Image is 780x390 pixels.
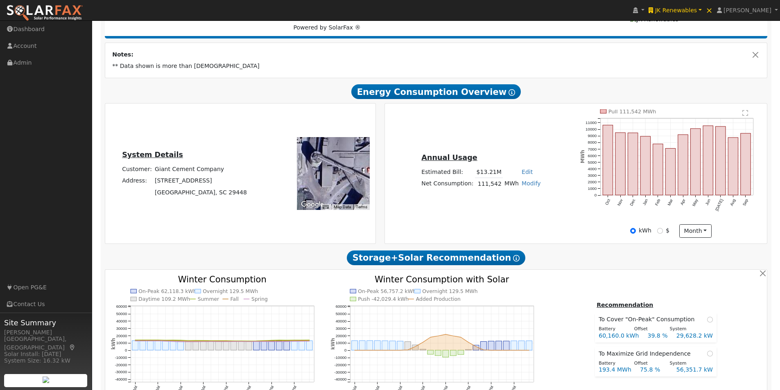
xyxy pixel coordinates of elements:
[420,349,426,350] rect: onclick=""
[716,126,726,195] rect: onclick=""
[640,137,650,196] rect: onclick=""
[336,311,347,316] text: 50000
[604,198,611,206] text: Oct
[359,340,365,350] rect: onclick=""
[509,89,515,96] i: Show Help
[208,341,214,350] rect: onclick=""
[496,341,502,350] rect: onclick=""
[705,198,712,206] text: Jun
[498,349,500,351] circle: onclick=""
[116,319,127,323] text: 40000
[692,198,699,207] text: May
[655,7,697,14] span: JK Renewables
[336,340,347,345] text: 10000
[629,198,636,207] text: Dec
[586,121,597,125] text: 11000
[420,178,475,190] td: Net Consumption:
[679,224,712,238] button: month
[751,50,760,59] button: Close
[125,348,127,352] text: 0
[511,341,517,350] rect: onclick=""
[643,331,672,340] div: 39.8 %
[155,340,161,350] rect: onclick=""
[116,326,127,331] text: 30000
[599,349,694,358] span: To Maximize Grid Independence
[147,340,153,350] rect: onclick=""
[367,340,373,350] rect: onclick=""
[115,363,127,367] text: -20000
[334,204,351,210] button: Map Data
[481,342,487,350] rect: onclick=""
[588,134,597,138] text: 9000
[653,144,663,195] rect: onclick=""
[140,340,146,350] rect: onclick=""
[639,226,651,235] label: kWh
[392,349,393,351] circle: onclick=""
[667,198,674,207] text: Mar
[336,334,347,338] text: 20000
[336,326,347,331] text: 30000
[420,166,475,178] td: Estimated Bill:
[588,187,597,191] text: 1000
[116,340,127,345] text: 10000
[588,160,597,165] text: 5000
[116,334,127,338] text: 20000
[400,349,401,351] circle: onclick=""
[323,204,328,210] button: Keyboard shortcuts
[586,127,597,132] text: 10000
[416,296,461,302] text: Added Production
[185,341,191,350] rect: onclick=""
[723,7,771,14] span: [PERSON_NAME]
[344,348,346,352] text: 0
[356,205,367,209] a: Terms (opens in new tab)
[423,289,478,294] text: Overnight 129.5 MWh
[741,133,751,195] rect: onclick=""
[4,317,88,328] span: Site Summary
[475,178,503,190] td: 111,542
[588,173,597,178] text: 3000
[421,153,477,162] u: Annual Usage
[138,296,190,302] text: Daytime 109.2 MWh
[615,133,625,195] rect: onclick=""
[630,326,665,333] div: Offset
[384,349,386,351] circle: onclick=""
[595,193,597,198] text: 0
[608,108,656,115] text: Pull 111,542 MWh
[375,340,381,350] rect: onclick=""
[437,335,439,337] circle: onclick=""
[246,342,252,350] rect: onclick=""
[269,341,275,350] rect: onclick=""
[306,341,312,350] rect: onclick=""
[354,349,355,351] circle: onclick=""
[170,341,176,350] rect: onclick=""
[43,376,49,383] img: retrieve
[506,349,507,351] circle: onclick=""
[154,187,249,198] td: [GEOGRAPHIC_DATA], SC 29448
[588,147,597,151] text: 7000
[680,198,687,206] text: Apr
[665,360,701,367] div: System
[630,360,665,367] div: Offset
[657,228,663,234] input: $
[351,84,521,99] span: Energy Consumption Overview
[122,151,183,159] u: System Details
[666,226,669,235] label: $
[580,150,586,163] text: MWh
[407,349,409,351] circle: onclick=""
[595,360,630,367] div: Battery
[223,341,229,350] rect: onclick=""
[299,341,305,350] rect: onclick=""
[335,377,347,381] text: -40000
[382,341,388,350] rect: onclick=""
[390,341,396,350] rect: onclick=""
[522,180,541,187] a: Modify
[665,326,701,333] div: System
[215,341,222,350] rect: onclick=""
[678,135,688,195] rect: onclick=""
[714,198,724,212] text: [DATE]
[672,331,717,340] div: 29,628.2 kW
[518,341,525,350] rect: onclick=""
[6,5,83,22] img: SolarFax
[430,336,432,338] circle: onclick=""
[642,198,649,206] text: Jan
